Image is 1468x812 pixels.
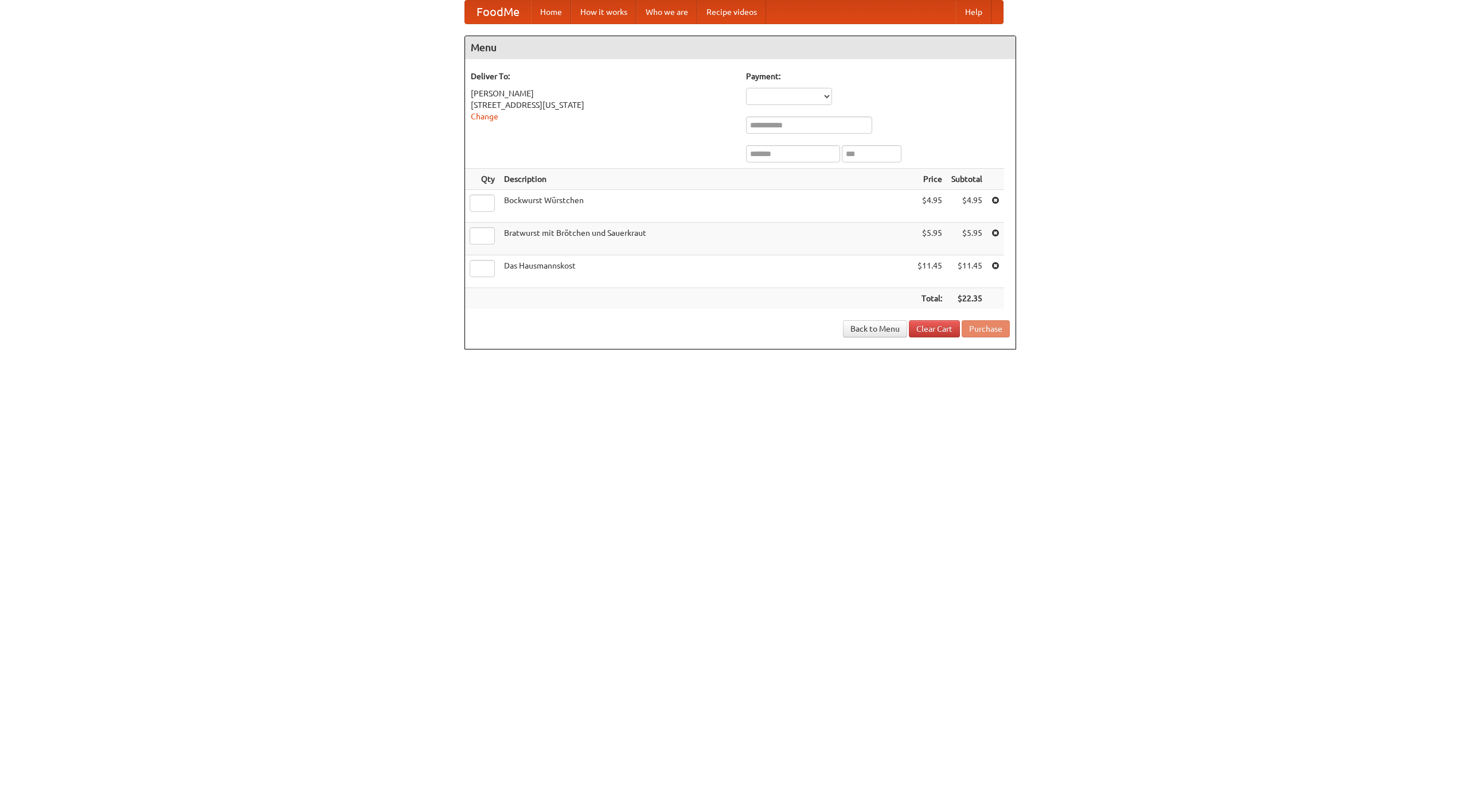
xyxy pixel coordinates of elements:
[947,255,987,288] td: $11.45
[465,169,499,190] th: Qty
[843,320,907,337] a: Back to Menu
[571,1,637,24] a: How it works
[531,1,571,24] a: Home
[913,169,947,190] th: Price
[956,1,991,24] a: Help
[913,255,947,288] td: $11.45
[947,288,987,309] th: $22.35
[947,223,987,255] td: $5.95
[947,190,987,223] td: $4.95
[637,1,697,24] a: Who we are
[913,190,947,223] td: $4.95
[465,36,1016,59] h4: Menu
[947,169,987,190] th: Subtotal
[697,1,766,24] a: Recipe videos
[913,223,947,255] td: $5.95
[471,71,735,82] h5: Deliver To:
[499,255,913,288] td: Das Hausmannskost
[499,223,913,255] td: Bratwurst mit Brötchen und Sauerkraut
[909,320,960,337] a: Clear Cart
[913,288,947,309] th: Total:
[499,190,913,223] td: Bockwurst Würstchen
[499,169,913,190] th: Description
[471,88,735,99] div: [PERSON_NAME]
[465,1,531,24] a: FoodMe
[471,99,735,111] div: [STREET_ADDRESS][US_STATE]
[962,320,1010,337] button: Purchase
[746,71,1010,82] h5: Payment:
[471,112,498,121] a: Change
